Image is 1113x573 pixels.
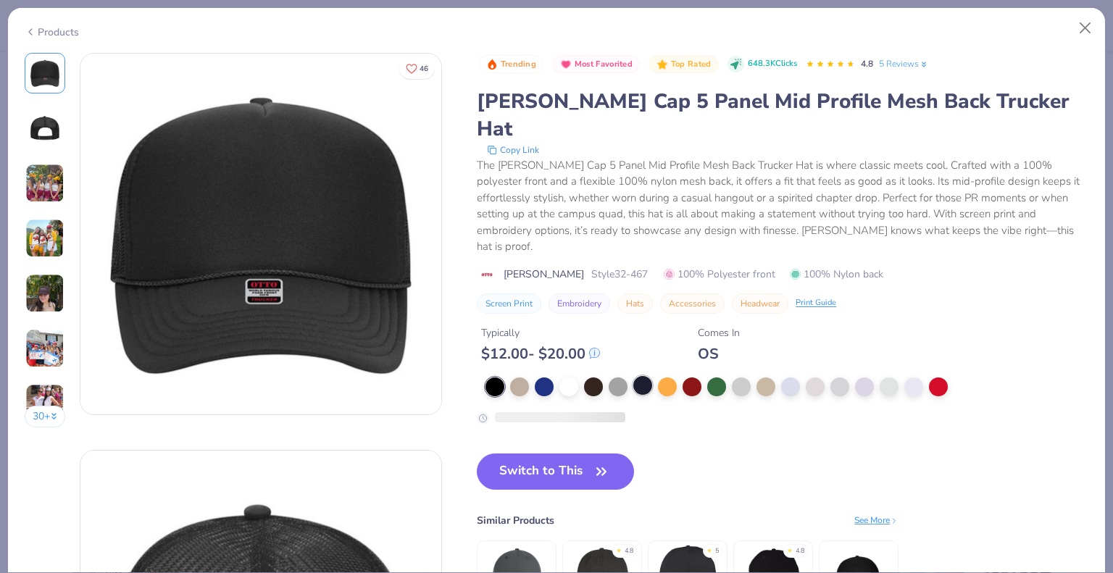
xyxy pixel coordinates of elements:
div: 4.8 Stars [806,53,855,76]
button: Headwear [732,293,788,314]
div: ★ [616,546,622,552]
button: Badge Button [478,55,543,74]
button: Embroidery [549,293,610,314]
button: Accessories [660,293,725,314]
div: [PERSON_NAME] Cap 5 Panel Mid Profile Mesh Back Trucker Hat [477,88,1088,143]
img: Trending sort [486,59,498,70]
img: User generated content [25,384,64,423]
div: Similar Products [477,513,554,528]
img: Back [28,111,62,146]
div: Comes In [698,325,740,340]
span: Trending [501,60,536,68]
div: 4.8 [625,546,633,556]
div: See More [854,514,899,527]
span: Style 32-467 [591,267,648,282]
button: Badge Button [552,55,640,74]
img: User generated content [25,164,64,203]
img: Front [80,54,441,414]
img: Top Rated sort [656,59,668,70]
div: 4.8 [796,546,804,556]
img: User generated content [25,274,64,313]
img: Most Favorited sort [560,59,572,70]
span: 46 [420,65,428,72]
div: 5 [715,546,719,556]
div: ★ [706,546,712,552]
button: copy to clipboard [483,143,543,157]
button: Screen Print [477,293,541,314]
span: 100% Nylon back [790,267,883,282]
div: Print Guide [796,297,836,309]
span: 4.8 [861,58,873,70]
span: Top Rated [671,60,712,68]
a: 5 Reviews [879,57,929,70]
div: $ 12.00 - $ 20.00 [481,345,600,363]
button: Switch to This [477,453,634,490]
div: ★ [787,546,793,552]
img: brand logo [477,269,496,280]
button: Badge Button [649,55,718,74]
button: Hats [617,293,653,314]
span: Most Favorited [575,60,633,68]
div: OS [698,345,740,363]
span: [PERSON_NAME] [504,267,584,282]
button: 30+ [25,406,66,427]
div: Products [25,25,79,40]
span: 648.3K Clicks [748,58,797,70]
span: 100% Polyester front [664,267,775,282]
button: Close [1072,14,1099,42]
img: User generated content [25,329,64,368]
img: Front [28,56,62,91]
button: Like [399,58,435,79]
div: Typically [481,325,600,340]
img: User generated content [25,219,64,258]
div: The [PERSON_NAME] Cap 5 Panel Mid Profile Mesh Back Trucker Hat is where classic meets cool. Craf... [477,157,1088,255]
